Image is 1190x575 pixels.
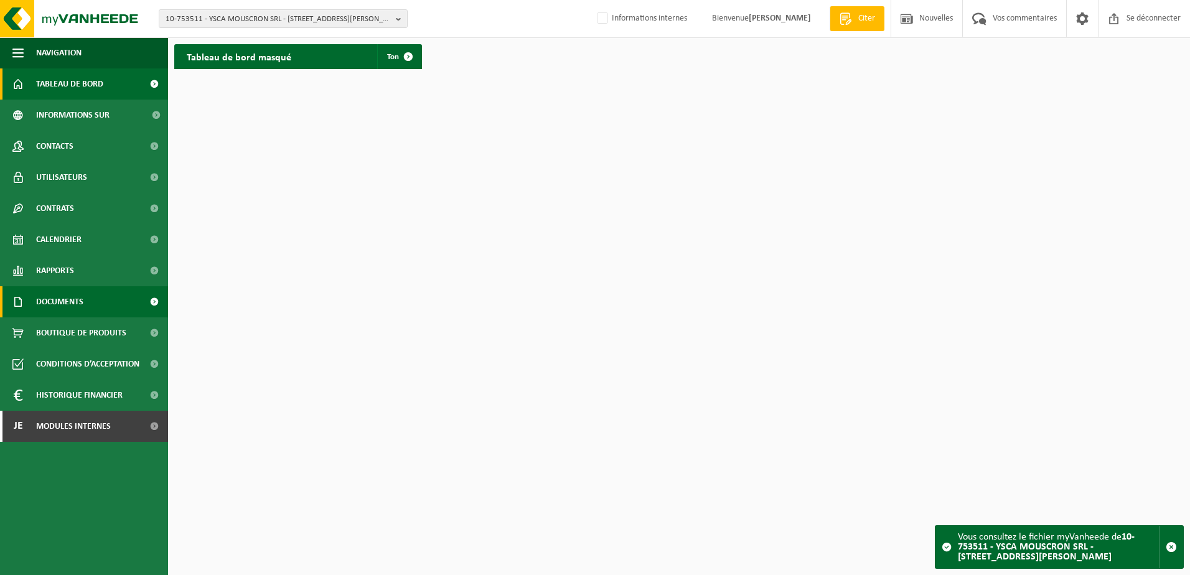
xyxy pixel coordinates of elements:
span: Calendrier [36,224,82,255]
span: Je [12,411,24,442]
span: Rapports [36,255,74,286]
a: Ton [377,44,421,69]
h2: Tableau de bord masqué [174,44,304,68]
span: Navigation [36,37,82,68]
strong: 10-753511 - YSCA MOUSCRON SRL - [STREET_ADDRESS][PERSON_NAME] [958,532,1135,562]
span: Informations sur l’entreprise [36,100,144,131]
span: Historique financier [36,380,123,411]
span: 10-753511 - YSCA MOUSCRON SRL - [STREET_ADDRESS][PERSON_NAME] [166,10,391,29]
font: Bienvenue [712,14,811,23]
button: 10-753511 - YSCA MOUSCRON SRL - [STREET_ADDRESS][PERSON_NAME] [159,9,408,28]
span: Contacts [36,131,73,162]
strong: [PERSON_NAME] [749,14,811,23]
span: Conditions d’acceptation [36,348,139,380]
span: Contrats [36,193,74,224]
span: Modules internes [36,411,111,442]
div: Vous consultez le fichier myVanheede de [958,526,1159,568]
span: Ton [387,53,399,61]
a: Citer [830,6,884,31]
span: Citer [855,12,878,25]
label: Informations internes [594,9,687,28]
span: Boutique de produits [36,317,126,348]
span: Documents [36,286,83,317]
span: Tableau de bord [36,68,103,100]
span: Utilisateurs [36,162,87,193]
